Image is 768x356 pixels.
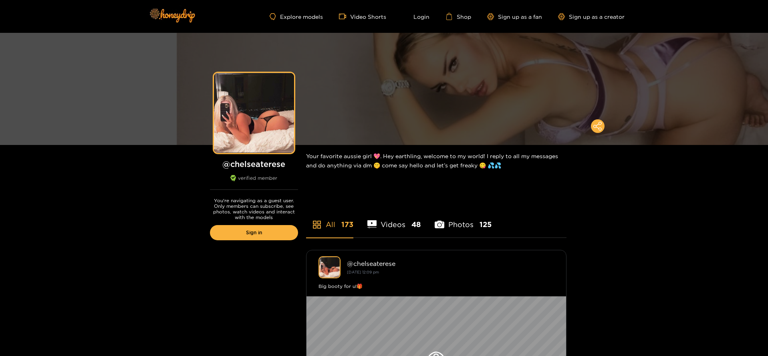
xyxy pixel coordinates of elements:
[318,282,554,290] div: Big booty for u!🎁
[339,13,386,20] a: Video Shorts
[435,201,492,237] li: Photos
[210,198,298,220] p: You're navigating as a guest user. Only members can subscribe, see photos, watch videos and inter...
[306,201,353,237] li: All
[312,220,322,229] span: appstore
[339,13,350,20] span: video-camera
[367,201,421,237] li: Videos
[306,145,566,176] div: Your favorite aussie girl 💖. Hey earthling, welcome to my world! I reply to all my messages and d...
[210,225,298,240] a: Sign in
[318,256,341,278] img: chelseaterese
[558,13,625,20] a: Sign up as a creator
[480,219,492,229] span: 125
[445,13,471,20] a: Shop
[270,13,323,20] a: Explore models
[341,219,353,229] span: 173
[487,13,542,20] a: Sign up as a fan
[347,260,554,267] div: @ chelseaterese
[411,219,421,229] span: 48
[210,159,298,169] h1: @ chelseaterese
[347,270,379,274] small: [DATE] 12:09 pm
[210,175,298,190] div: verified member
[402,13,429,20] a: Login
